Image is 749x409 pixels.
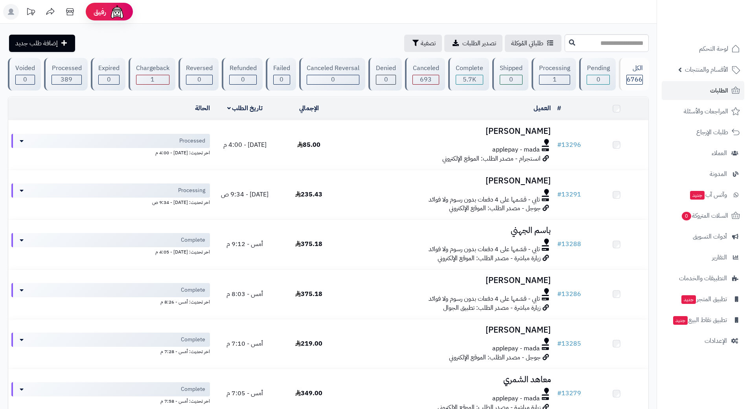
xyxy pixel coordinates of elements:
[587,75,609,84] div: 0
[412,64,439,73] div: Canceled
[344,127,551,136] h3: [PERSON_NAME]
[403,58,446,91] a: Canceled 693
[557,289,581,299] a: #13286
[16,75,35,84] div: 0
[681,210,728,221] span: السلات المتروكة
[681,295,696,304] span: جديد
[127,58,177,91] a: Chargeback 1
[195,104,210,113] a: الحالة
[662,144,744,163] a: العملاء
[299,104,319,113] a: الإجمالي
[710,168,727,180] span: المدونة
[557,239,581,249] a: #13288
[21,4,40,22] a: تحديثات المنصة
[344,326,551,335] h3: [PERSON_NAME]
[662,102,744,121] a: المراجعات والأسئلة
[181,236,205,244] span: Complete
[699,43,728,54] span: لوحة التحكم
[530,58,578,91] a: Processing 1
[672,315,727,326] span: تطبيق نقاط البيع
[344,176,551,185] h3: [PERSON_NAME]
[662,123,744,142] a: طلبات الإرجاع
[684,106,728,117] span: المراجعات والأسئلة
[223,140,267,150] span: [DATE] - 4:00 م
[227,104,263,113] a: تاريخ الطلب
[681,294,727,305] span: تطبيق المتجر
[11,396,210,405] div: اخر تحديث: أمس - 7:58 م
[177,58,220,91] a: Reversed 0
[376,75,396,84] div: 0
[557,389,581,398] a: #13279
[413,75,438,84] div: 693
[578,58,617,91] a: Pending 0
[295,289,322,299] span: 375.18
[107,75,111,84] span: 0
[384,75,388,84] span: 0
[442,154,541,163] span: انستجرام - مصدر الطلب: الموقع الإلكتروني
[98,64,120,73] div: Expired
[456,64,483,73] div: Complete
[511,39,543,48] span: طلباتي المُوكلة
[557,140,561,150] span: #
[220,58,264,91] a: Refunded 0
[331,75,335,84] span: 0
[712,148,727,159] span: العملاء
[443,303,541,313] span: زيارة مباشرة - مصدر الطلب: تطبيق الجوال
[662,269,744,288] a: التطبيقات والخدمات
[15,64,35,73] div: Voided
[673,316,688,325] span: جديد
[444,35,502,52] a: تصدير الطلبات
[9,35,75,52] a: إضافة طلب جديد
[449,204,541,213] span: جوجل - مصدر الطلب: الموقع الإلكتروني
[662,248,744,267] a: التقارير
[557,339,581,348] a: #13285
[226,239,263,249] span: أمس - 9:12 م
[367,58,403,91] a: Denied 0
[492,344,540,353] span: applepay - mada
[557,289,561,299] span: #
[447,58,491,91] a: Complete 5.7K
[662,331,744,350] a: الإعدادات
[539,75,570,84] div: 1
[344,276,551,285] h3: [PERSON_NAME]
[221,190,269,199] span: [DATE] - 9:34 ص
[689,189,727,200] span: وآتس آب
[94,7,106,17] span: رفيق
[429,245,540,254] span: تابي - قسّمها على 4 دفعات بدون رسوم ولا فوائد
[52,64,81,73] div: Processed
[626,64,643,73] div: الكل
[11,297,210,305] div: اخر تحديث: أمس - 8:26 م
[226,289,263,299] span: أمس - 8:03 م
[690,191,705,200] span: جديد
[274,75,290,84] div: 0
[539,64,570,73] div: Processing
[297,140,320,150] span: 85.00
[662,290,744,309] a: تطبيق المتجرجديد
[705,335,727,346] span: الإعدادات
[627,75,642,84] span: 6766
[229,64,256,73] div: Refunded
[617,58,650,91] a: الكل6766
[295,190,322,199] span: 235.43
[344,226,551,235] h3: باسم الجهني
[52,75,81,84] div: 389
[662,206,744,225] a: السلات المتروكة0
[462,39,496,48] span: تصدير الطلبات
[712,252,727,263] span: التقارير
[197,75,201,84] span: 0
[596,75,600,84] span: 0
[500,64,523,73] div: Shipped
[685,64,728,75] span: الأقسام والمنتجات
[492,394,540,403] span: applepay - mada
[662,81,744,100] a: الطلبات
[11,247,210,255] div: اخر تحديث: [DATE] - 4:05 م
[500,75,522,84] div: 0
[557,140,581,150] a: #13296
[557,190,561,199] span: #
[492,145,540,154] span: applepay - mada
[186,64,213,73] div: Reversed
[557,389,561,398] span: #
[273,64,290,73] div: Failed
[136,64,169,73] div: Chargeback
[295,339,322,348] span: 219.00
